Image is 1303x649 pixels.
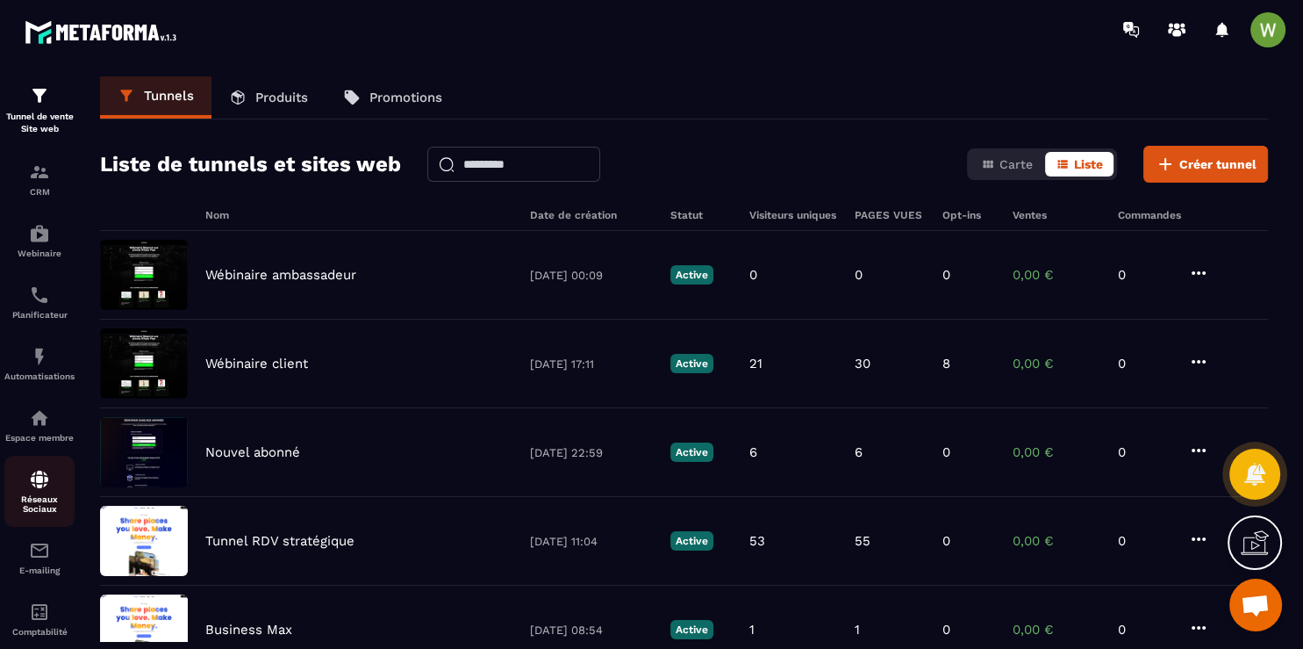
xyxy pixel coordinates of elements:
p: 0 [1118,267,1171,283]
a: Promotions [326,76,460,119]
a: formationformationCRM [4,148,75,210]
p: [DATE] 22:59 [530,446,653,459]
button: Carte [970,152,1043,177]
p: 1 [749,622,755,638]
p: 0,00 € [1013,533,1100,549]
p: [DATE] 11:04 [530,535,653,548]
a: Tunnels [100,76,211,119]
p: Webinaire [4,249,75,258]
h6: Commandes [1118,209,1181,221]
a: emailemailE-mailing [4,527,75,588]
p: [DATE] 08:54 [530,624,653,637]
p: 0 [1118,622,1171,638]
img: accountant [29,602,50,623]
img: social-network [29,469,50,490]
p: 0 [1118,356,1171,371]
p: 0 [942,267,950,283]
img: image [100,328,188,399]
h6: Ventes [1013,209,1100,221]
p: Nouvel abonné [205,444,300,460]
a: social-networksocial-networkRéseaux Sociaux [4,456,75,527]
p: 0 [942,533,950,549]
p: [DATE] 17:11 [530,357,653,371]
h6: PAGES VUES [855,209,925,221]
a: formationformationTunnel de vente Site web [4,72,75,148]
img: automations [29,407,50,429]
p: CRM [4,187,75,197]
span: Créer tunnel [1179,155,1256,173]
p: Réseaux Sociaux [4,494,75,514]
p: 0,00 € [1013,267,1100,283]
p: 0 [855,267,863,283]
p: 6 [855,444,863,460]
button: Liste [1045,152,1113,177]
p: Espace membre [4,433,75,443]
img: logo [25,16,183,48]
p: 30 [855,356,870,371]
p: Wébinaire client [205,356,308,371]
p: Active [670,443,713,462]
h6: Statut [670,209,732,221]
p: Active [670,354,713,373]
p: 0 [749,267,757,283]
p: 0 [942,622,950,638]
h6: Opt-ins [942,209,995,221]
p: Active [670,531,713,551]
p: Promotions [369,90,442,105]
p: 0 [942,444,950,460]
img: automations [29,346,50,367]
p: E-mailing [4,566,75,575]
button: Créer tunnel [1143,146,1268,183]
p: 0 [1118,533,1171,549]
p: 0,00 € [1013,622,1100,638]
a: schedulerschedulerPlanificateur [4,271,75,333]
p: 1 [855,622,860,638]
p: 6 [749,444,757,460]
img: formation [29,85,50,106]
p: Comptabilité [4,627,75,637]
img: image [100,240,188,310]
p: Active [670,265,713,285]
p: 0,00 € [1013,444,1100,460]
p: Active [670,620,713,639]
a: automationsautomationsAutomatisations [4,333,75,394]
p: 53 [749,533,765,549]
p: Produits [255,90,308,105]
img: image [100,417,188,487]
p: Business Max [205,622,292,638]
p: 55 [855,533,870,549]
a: automationsautomationsWebinaire [4,210,75,271]
p: 0,00 € [1013,356,1100,371]
p: Automatisations [4,371,75,381]
p: Wébinaire ambassadeur [205,267,356,283]
a: Produits [211,76,326,119]
img: scheduler [29,285,50,306]
h6: Nom [205,209,512,221]
div: Open chat [1229,579,1282,631]
img: formation [29,162,50,183]
p: 21 [749,356,762,371]
img: automations [29,223,50,244]
p: 8 [942,356,950,371]
span: Liste [1074,157,1103,171]
img: image [100,506,188,576]
p: Tunnel RDV stratégique [205,533,354,549]
p: [DATE] 00:09 [530,269,653,282]
p: 0 [1118,444,1171,460]
span: Carte [999,157,1033,171]
p: Tunnels [144,88,194,104]
h2: Liste de tunnels et sites web [100,147,401,182]
a: automationsautomationsEspace membre [4,394,75,456]
h6: Visiteurs uniques [749,209,837,221]
p: Planificateur [4,310,75,320]
p: Tunnel de vente Site web [4,111,75,135]
img: email [29,540,50,561]
h6: Date de création [530,209,653,221]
